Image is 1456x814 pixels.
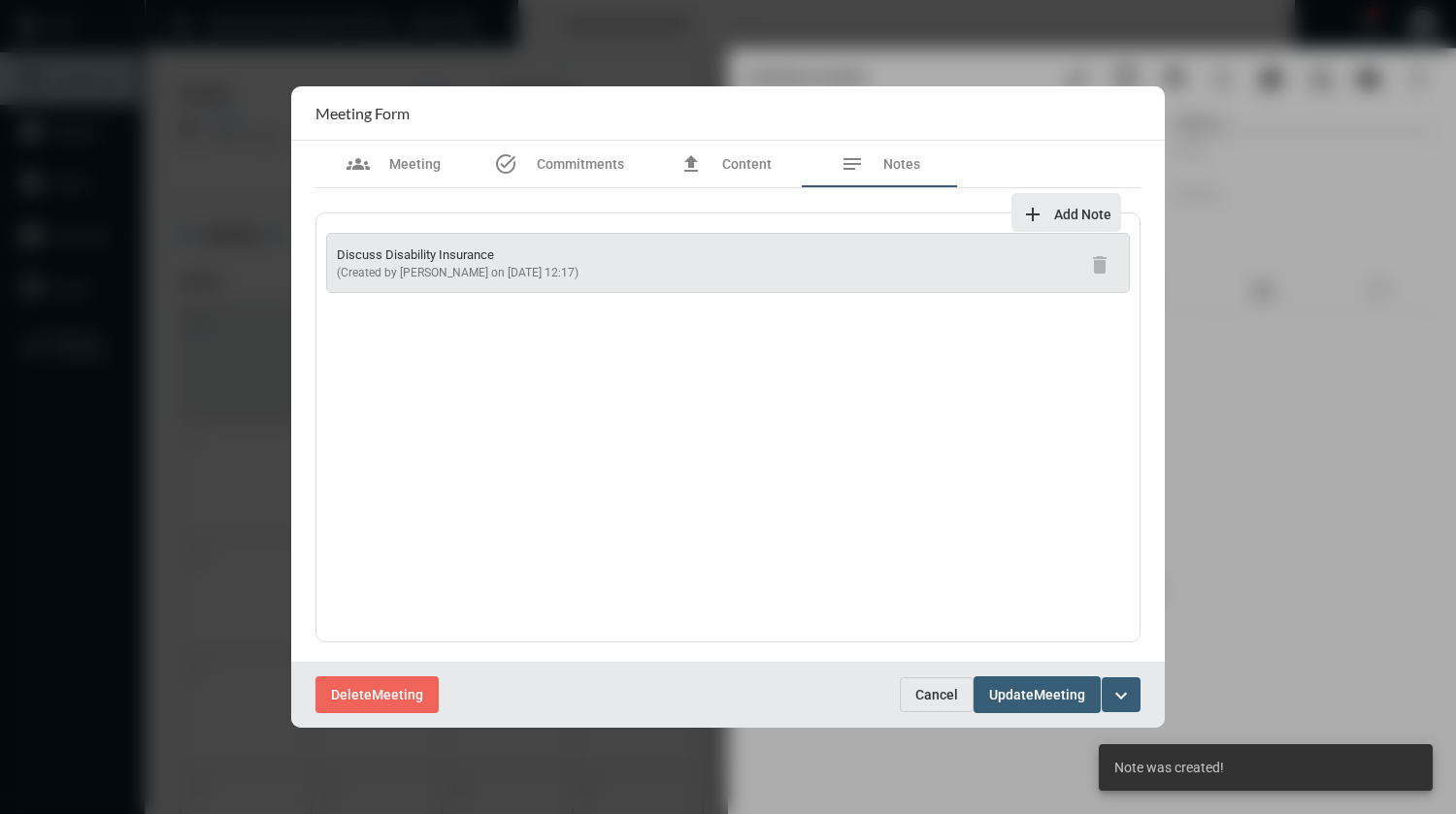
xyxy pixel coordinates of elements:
[883,156,920,172] span: Notes
[1080,244,1119,282] button: delete note
[347,152,370,176] mat-icon: groups
[315,104,410,122] h2: Meeting Form
[331,688,372,703] span: Delete
[1021,203,1044,226] mat-icon: add
[679,152,703,176] mat-icon: file_upload
[900,677,974,712] button: Cancel
[1109,684,1133,707] mat-icon: expand_more
[1088,253,1111,277] mat-icon: delete
[315,676,439,712] button: DeleteMeeting
[989,688,1034,703] span: Update
[1034,688,1085,703] span: Meeting
[337,247,579,262] p: Discuss Disability Insurance
[389,156,441,172] span: Meeting
[537,156,624,172] span: Commitments
[372,688,423,703] span: Meeting
[974,676,1101,712] button: UpdateMeeting
[915,687,958,702] span: Cancel
[337,266,579,279] span: (Created by [PERSON_NAME] on [DATE] 12:17)
[494,152,517,176] mat-icon: task_alt
[722,156,772,172] span: Content
[841,152,864,176] mat-icon: notes
[1114,758,1224,777] span: Note was created!
[1054,207,1111,222] span: Add Note
[1011,193,1121,232] button: add note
